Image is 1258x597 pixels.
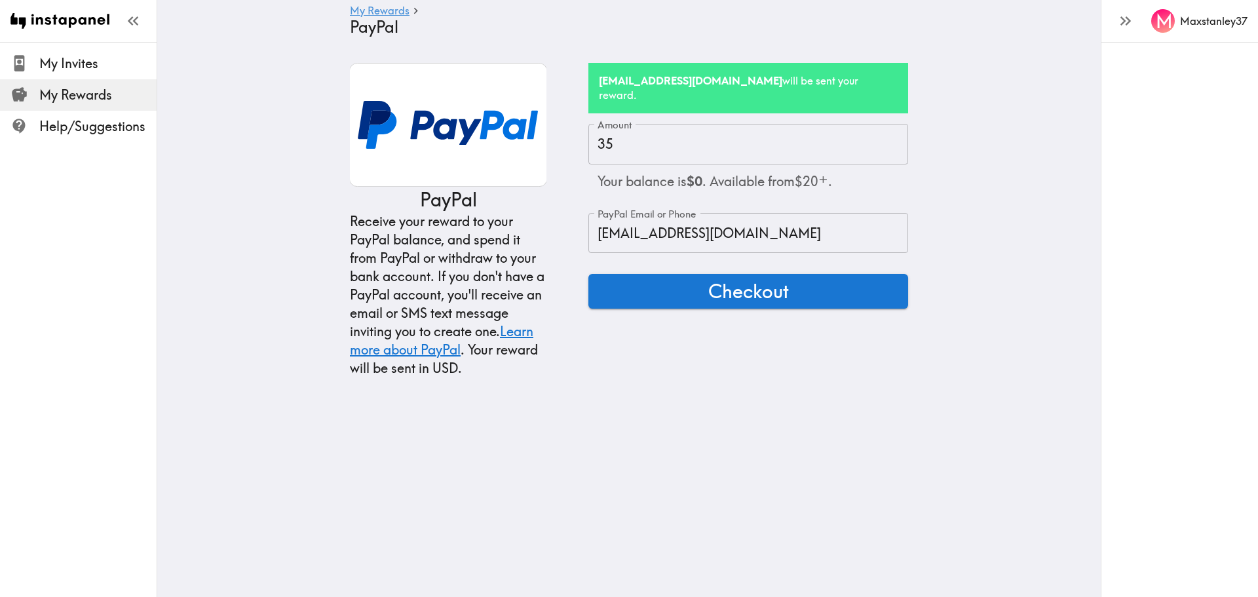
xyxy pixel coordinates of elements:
[588,274,908,308] button: Checkout
[39,117,157,136] span: Help/Suggestions
[350,63,546,187] img: PayPal
[350,18,898,37] h4: PayPal
[39,54,157,73] span: My Invites
[599,74,782,87] b: [EMAIL_ADDRESS][DOMAIN_NAME]
[39,86,157,104] span: My Rewards
[687,173,702,189] b: $0
[350,5,410,18] a: My Rewards
[598,207,696,221] label: PayPal Email or Phone
[818,170,828,193] span: ⁺
[708,278,789,304] span: Checkout
[598,118,632,132] label: Amount
[1180,14,1248,28] h6: Maxstanley37
[350,212,546,377] div: Receive your reward to your PayPal balance, and spend it from PayPal or withdraw to your bank acc...
[420,187,477,212] p: PayPal
[1156,10,1173,33] span: M
[599,73,898,103] h6: will be sent your reward.
[598,173,832,189] span: Your balance is . Available from $20 .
